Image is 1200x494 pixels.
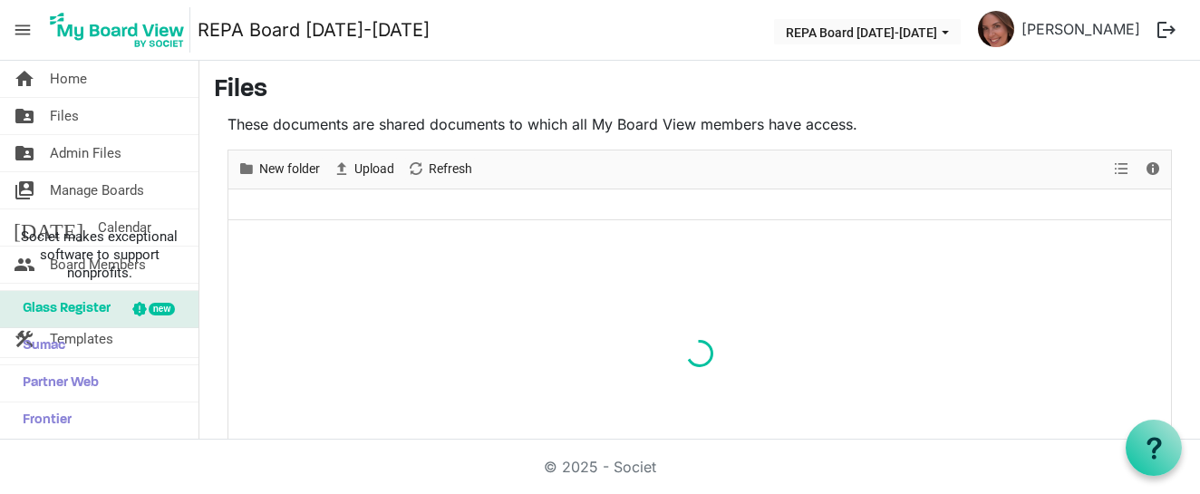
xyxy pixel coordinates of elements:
button: REPA Board 2025-2026 dropdownbutton [774,19,961,44]
span: Frontier [14,402,72,439]
button: logout [1147,11,1185,49]
a: © 2025 - Societ [544,458,656,476]
span: folder_shared [14,135,35,171]
a: [PERSON_NAME] [1014,11,1147,47]
h3: Files [214,75,1185,106]
p: These documents are shared documents to which all My Board View members have access. [227,113,1172,135]
span: Home [50,61,87,97]
img: aLB5LVcGR_PCCk3EizaQzfhNfgALuioOsRVbMr9Zq1CLdFVQUAcRzChDQbMFezouKt6echON3eNsO59P8s_Ojg_thumb.png [978,11,1014,47]
span: Admin Files [50,135,121,171]
span: folder_shared [14,98,35,134]
span: home [14,61,35,97]
span: Manage Boards [50,172,144,208]
span: [DATE] [14,209,83,246]
span: Glass Register [14,291,111,327]
span: menu [5,13,40,47]
span: Partner Web [14,365,99,402]
img: My Board View Logo [44,7,190,53]
span: switch_account [14,172,35,208]
a: My Board View Logo [44,7,198,53]
span: Calendar [98,209,151,246]
span: Files [50,98,79,134]
span: Societ makes exceptional software to support nonprofits. [8,228,190,282]
div: new [149,303,175,315]
span: Sumac [14,328,65,364]
a: REPA Board [DATE]-[DATE] [198,12,430,48]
